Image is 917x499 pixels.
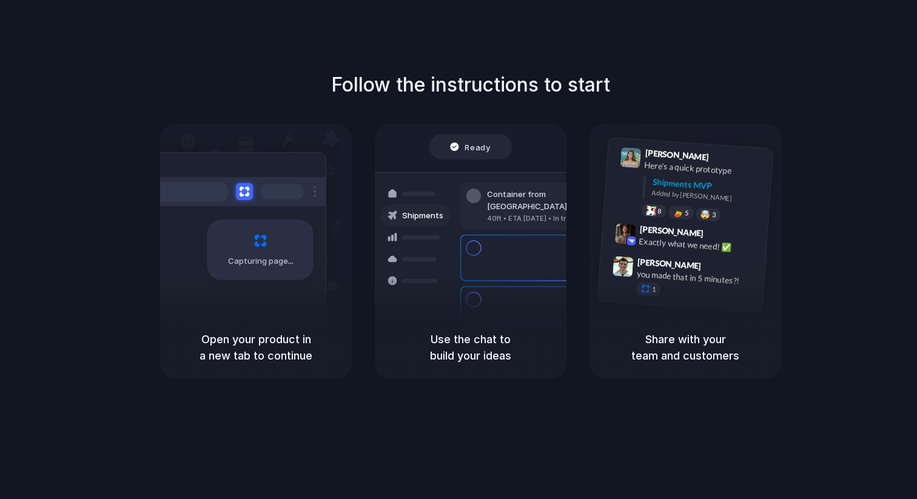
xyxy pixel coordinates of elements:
div: Keywords by Traffic [134,72,204,79]
div: Container from [GEOGRAPHIC_DATA] [487,189,618,212]
img: website_grey.svg [19,32,29,41]
h5: Use the chat to build your ideas [389,331,552,364]
h5: Share with your team and customers [604,331,767,364]
div: Shipments MVP [652,176,764,196]
h1: Follow the instructions to start [331,70,610,99]
div: v 4.0.25 [34,19,59,29]
h5: Open your product in a new tab to continue [175,331,337,364]
span: Capturing page [228,255,295,267]
span: [PERSON_NAME] [639,223,704,240]
div: Added by [PERSON_NAME] [651,188,763,206]
div: Domain Overview [46,72,109,79]
span: Ready [465,141,491,153]
div: you made that in 5 minutes?! [636,268,757,289]
span: 1 [652,286,656,293]
span: 9:47 AM [705,261,730,276]
span: 9:41 AM [713,152,737,167]
span: [PERSON_NAME] [645,146,709,164]
span: 9:42 AM [707,229,732,243]
div: 40ft • ETA [DATE] • In transit [487,213,618,224]
span: Shipments [402,210,443,222]
img: tab_domain_overview_orange.svg [33,70,42,80]
span: 8 [657,208,662,215]
span: 5 [685,210,689,216]
span: 3 [712,212,716,218]
div: Domain: [DOMAIN_NAME] [32,32,133,41]
div: 🤯 [700,210,711,219]
img: logo_orange.svg [19,19,29,29]
div: Exactly what we need! ✅ [639,235,760,256]
span: [PERSON_NAME] [637,255,702,273]
img: tab_keywords_by_traffic_grey.svg [121,70,130,80]
div: Here's a quick prototype [644,159,765,179]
